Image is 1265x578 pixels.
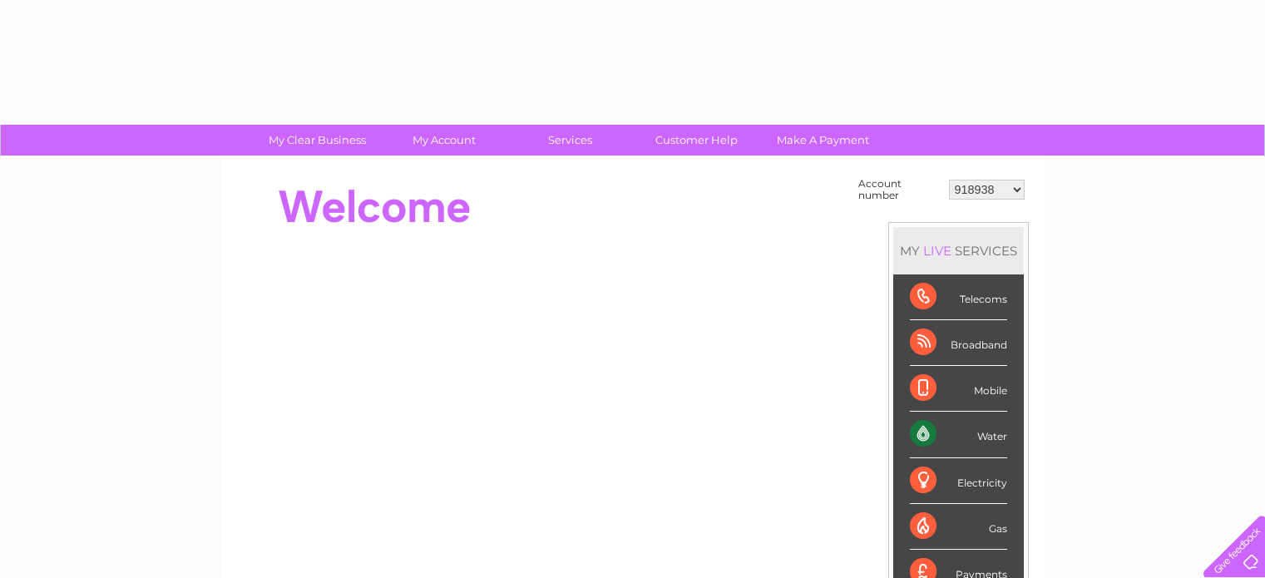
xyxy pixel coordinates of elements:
div: Water [910,412,1007,457]
div: Telecoms [910,274,1007,320]
td: Account number [854,174,945,205]
div: Gas [910,504,1007,550]
a: My Account [375,125,512,156]
a: Services [502,125,639,156]
div: LIVE [920,243,955,259]
a: Make A Payment [754,125,892,156]
a: Customer Help [628,125,765,156]
a: My Clear Business [249,125,386,156]
div: Electricity [910,458,1007,504]
div: Mobile [910,366,1007,412]
div: Broadband [910,320,1007,366]
div: MY SERVICES [893,227,1024,274]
